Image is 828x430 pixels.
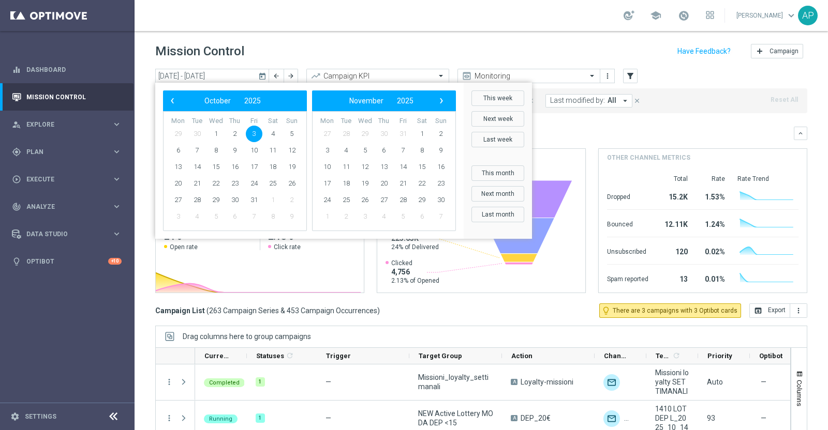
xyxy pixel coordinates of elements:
i: person_search [12,120,21,129]
a: Optibot [26,248,108,275]
span: ) [377,306,380,315]
span: 30 [376,126,392,142]
img: Optimail [603,374,620,391]
div: Analyze [12,202,112,211]
th: weekday [318,117,337,126]
th: weekday [412,117,432,126]
button: more_vert [790,303,807,318]
span: 3 [357,208,373,225]
a: Mission Control [26,83,122,111]
div: Row Groups [183,332,311,341]
i: play_circle_outline [12,175,21,184]
span: 22 [413,175,430,192]
i: more_vert [603,72,612,80]
div: play_circle_outline Execute keyboard_arrow_right [11,175,122,183]
th: weekday [169,117,188,126]
span: Execute [26,176,112,182]
span: 29 [413,192,430,208]
span: — [326,378,331,386]
span: 1 [413,126,430,142]
button: Last modified by: All arrow_drop_down [545,94,632,108]
span: Priority [707,352,732,360]
th: weekday [206,117,226,126]
i: close [633,97,641,104]
span: November [349,97,383,105]
i: arrow_drop_down [620,96,630,105]
th: weekday [337,117,356,126]
div: 1 [256,413,265,423]
button: 2025 [390,94,420,108]
th: weekday [282,117,301,126]
bs-datepicker-navigation-view: ​ ​ ​ [315,94,448,108]
span: All [608,96,616,105]
i: more_vert [165,413,174,423]
span: 7 [395,142,411,159]
i: add [756,47,764,55]
span: — [761,377,766,387]
i: track_changes [12,202,21,211]
span: 8 [413,142,430,159]
div: 15.2K [661,188,688,204]
i: settings [10,412,20,421]
div: Optibot [12,248,122,275]
i: keyboard_arrow_right [112,174,122,184]
colored-tag: Completed [204,377,245,387]
button: lightbulb Optibot +10 [11,257,122,266]
button: Last week [471,132,524,147]
span: 2 [284,192,300,208]
div: Dashboard [12,56,122,83]
span: 263 Campaign Series & 453 Campaign Occurrences [209,306,377,315]
span: Clicked [391,259,439,267]
i: arrow_back [273,72,280,80]
span: Templates [656,352,671,360]
th: weekday [263,117,283,126]
span: 4 [376,208,392,225]
span: 4 [189,208,205,225]
span: Optibot [759,352,782,360]
button: October [198,94,238,108]
div: Total [661,175,688,183]
span: 12 [357,159,373,175]
span: 28 [395,192,411,208]
th: weekday [244,117,263,126]
div: Mission Control [11,93,122,101]
span: 7 [433,208,449,225]
th: weekday [356,117,375,126]
span: 14 [395,159,411,175]
button: › [435,94,448,108]
button: filter_alt [623,69,638,83]
span: 5 [284,126,300,142]
span: 27 [170,192,186,208]
button: lightbulb_outline There are 3 campaigns with 3 Optibot cards [599,303,741,318]
i: more_vert [794,306,803,315]
button: ‹ [166,94,179,108]
i: keyboard_arrow_right [112,119,122,129]
span: 2 [433,126,449,142]
div: Rate [700,175,725,183]
div: 0.01% [700,270,725,286]
span: 1 [264,192,281,208]
span: 21 [395,175,411,192]
span: 5 [395,208,411,225]
i: preview [462,71,472,81]
span: 11 [264,142,281,159]
button: person_search Explore keyboard_arrow_right [11,120,122,129]
span: 22 [208,175,224,192]
i: gps_fixed [12,147,21,157]
button: open_in_browser Export [749,303,790,318]
span: 10 [319,159,335,175]
multiple-options-button: Export to CSV [749,306,807,314]
span: Click rate [274,243,301,251]
span: 8 [264,208,281,225]
i: open_in_browser [754,306,762,315]
a: [PERSON_NAME]keyboard_arrow_down [735,8,798,23]
i: keyboard_arrow_right [112,202,122,211]
span: 24 [246,175,262,192]
div: 12.11K [661,215,688,232]
i: equalizer [12,65,21,74]
div: Explore [12,120,112,129]
span: 3 [246,126,262,142]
